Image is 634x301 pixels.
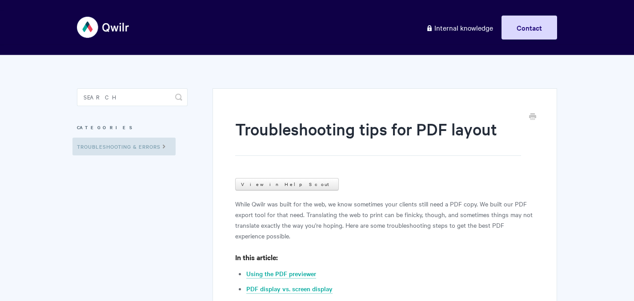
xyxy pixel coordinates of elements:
a: Using the PDF previewer [246,269,316,279]
h3: Categories [77,119,188,135]
a: Print this Article [529,112,536,122]
a: PDF display vs. screen display [246,284,333,294]
a: Contact [502,16,557,40]
a: View in Help Scout [235,178,339,190]
strong: In this article: [235,252,278,262]
a: Internal knowledge [419,16,500,40]
p: While Qwilr was built for the web, we know sometimes your clients still need a PDF copy. We built... [235,198,534,241]
a: Troubleshooting & Errors [72,138,176,155]
h1: Troubleshooting tips for PDF layout [235,118,521,156]
input: Search [77,88,188,106]
img: Qwilr Help Center [77,11,130,44]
